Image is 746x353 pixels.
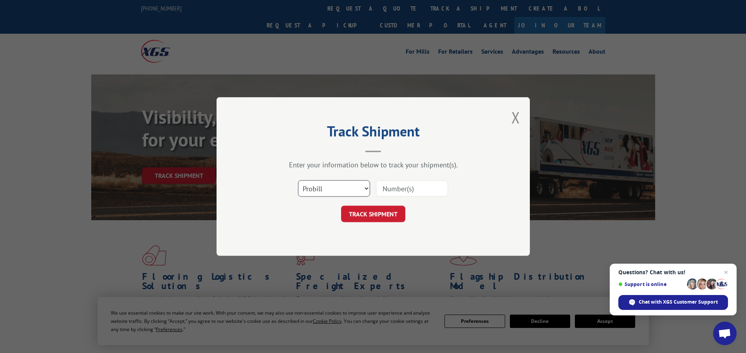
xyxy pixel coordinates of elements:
[256,126,491,141] h2: Track Shipment
[639,299,718,306] span: Chat with XGS Customer Support
[713,322,737,345] div: Open chat
[341,206,405,222] button: TRACK SHIPMENT
[618,269,728,275] span: Questions? Chat with us!
[256,160,491,169] div: Enter your information below to track your shipment(s).
[376,180,448,197] input: Number(s)
[511,107,520,128] button: Close modal
[618,295,728,310] div: Chat with XGS Customer Support
[721,268,731,277] span: Close chat
[618,281,684,287] span: Support is online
